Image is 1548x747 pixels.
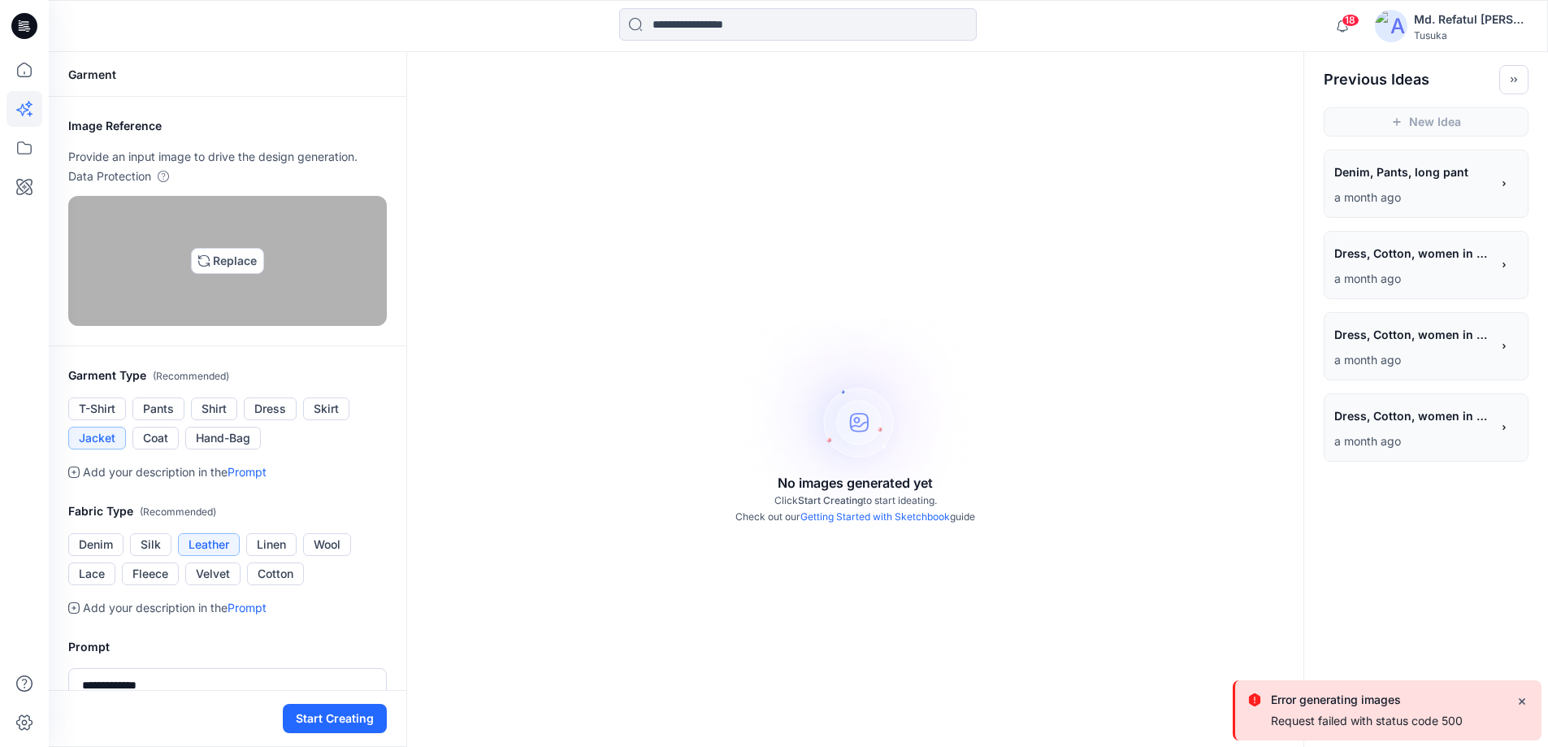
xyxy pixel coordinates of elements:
span: Dress, Cotton, women in garden [1334,323,1489,346]
span: ( Recommended ) [140,506,216,518]
h2: Prompt [68,637,387,657]
div: Tusuka [1414,29,1528,41]
h2: Fabric Type [68,502,387,522]
span: 18 [1342,14,1359,27]
button: Jacket [68,427,126,450]
span: Denim, Pants, long pant [1334,160,1489,184]
p: August 29, 2025 [1334,432,1490,451]
div: Error generating images [1271,690,1456,710]
a: Prompt [228,465,267,479]
button: Linen [246,533,297,556]
button: Pants [132,397,184,420]
a: Prompt [228,601,267,615]
button: Coat [132,427,179,450]
button: Toggle idea bar [1499,65,1528,94]
button: Fleece [122,562,179,585]
button: Denim [68,533,124,556]
button: Shirt [191,397,237,420]
span: ( Recommended ) [153,370,229,382]
div: Notifications-bottom-right [1226,674,1548,747]
p: Add your description in the [83,463,267,482]
button: Leather [178,533,240,556]
button: Dress [244,397,297,420]
button: Cotton [247,562,304,585]
div: Request failed with status code 500 [1271,714,1463,727]
button: Lace [68,562,115,585]
button: Start Creating [283,704,387,733]
span: Start Creating [798,494,863,506]
h2: Previous Ideas [1324,70,1429,89]
img: eyJhbGciOiJIUzI1NiIsImtpZCI6IjAiLCJzbHQiOiJzZXMiLCJ0eXAiOiJKV1QifQ.eyJkYXRhIjp7InR5cGUiOiJzdG9yYW... [221,254,234,267]
button: Hand-Bag [185,427,261,450]
button: Wool [303,533,351,556]
a: Getting Started with Sketchbook [800,510,950,523]
p: August 29, 2025 [1334,188,1490,207]
button: Silk [130,533,171,556]
p: No images generated yet [778,473,933,493]
button: Skirt [303,397,349,420]
button: T-Shirt [68,397,126,420]
span: Dress, Cotton, women in garden [1334,404,1489,428]
p: Data Protection [68,167,151,186]
h2: Image Reference [68,116,387,136]
p: August 29, 2025 [1334,269,1490,289]
p: Click to start ideating. Check out our guide [735,493,975,525]
img: avatar [1375,10,1407,42]
button: Velvet [185,562,241,585]
div: Md. Refatul [PERSON_NAME] [1414,10,1528,29]
h2: Garment Type [68,366,387,386]
p: August 29, 2025 [1334,350,1490,370]
p: Add your description in the [83,598,267,618]
span: Dress, Cotton, women in garden [1334,241,1489,265]
p: Provide an input image to drive the design generation. [68,147,387,167]
button: Close [1509,687,1535,713]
